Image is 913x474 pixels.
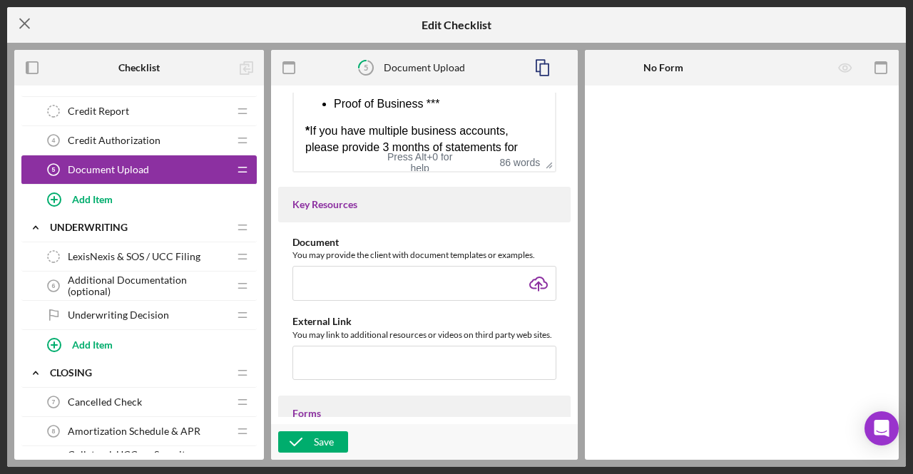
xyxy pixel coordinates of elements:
[540,153,555,171] div: Press the Up and Down arrow keys to resize the editor.
[384,62,465,73] div: Document Upload
[40,38,250,71] li: Business & Personal Tax Returns (Most Recent)
[40,71,250,86] li: 3 Months of Business Bank Statements *
[11,11,250,369] body: Rich Text Area. Press ALT-0 for help.
[52,166,56,173] tspan: 5
[11,13,87,25] span: Please upload:
[68,449,228,472] span: Collateral, UCC, or Security Agreement - Optional
[50,222,228,233] div: Underwriting
[72,185,113,212] div: Add Item
[52,137,56,144] tspan: 4
[292,408,556,419] div: Forms
[68,274,228,297] span: Additional Documentation (optional)
[36,330,257,359] button: Add Item
[52,428,56,435] tspan: 8
[50,367,228,378] div: Closing
[499,151,540,174] button: 86 words
[68,164,149,175] span: Document Upload
[52,282,56,289] tspan: 6
[292,199,556,210] div: Key Resources
[40,103,250,118] li: Proof of Business ***
[864,411,899,445] div: Open Intercom Messenger
[292,328,556,342] div: You may link to additional resources or videos on third party web sites.
[68,426,200,437] span: Amortization Schedule & APR
[68,396,142,408] span: Cancelled Check
[278,431,348,453] button: Save
[422,19,491,31] h5: Edit Checklist
[292,316,556,327] div: External Link
[643,62,683,73] b: No Form
[118,62,160,73] b: Checklist
[379,151,459,174] div: Press Alt+0 for help
[292,248,556,262] div: You may provide the client with document templates or examples.
[292,237,556,248] div: Document
[68,251,200,262] span: LexisNexis & SOS / UCC Filing
[72,331,113,358] div: Add Item
[68,135,160,146] span: Credit Authorization
[52,398,56,406] tspan: 7
[364,63,368,72] tspan: 5
[11,38,250,210] div: If you have multiple business accounts, please provide 3 months of statements for each account, a...
[68,105,129,117] span: Credit Report
[314,431,334,453] div: Save
[40,87,250,103] li: Photo ID **
[36,185,257,213] button: Add Item
[68,309,169,321] span: Underwriting Decision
